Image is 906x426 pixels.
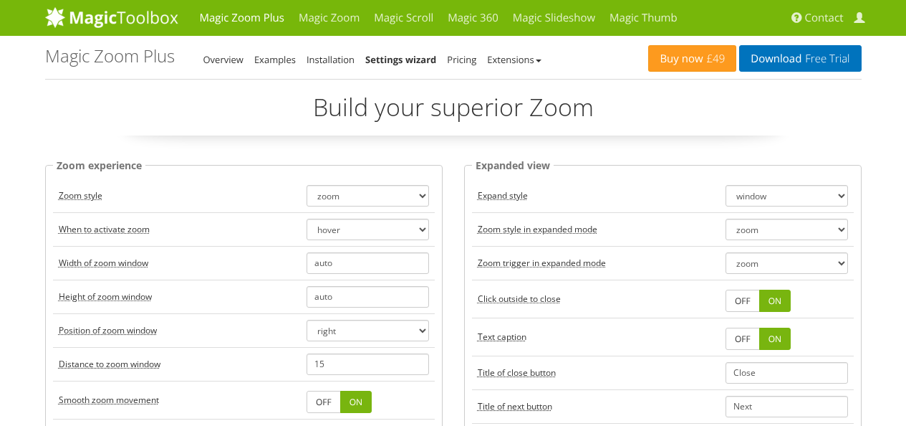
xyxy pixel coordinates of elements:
a: OFF [726,328,760,350]
acronym: expand, default: window [478,189,528,202]
acronym: zoomOn, default: hover [59,223,150,235]
acronym: zoomPosition, default: right [59,324,157,336]
a: DownloadFree Trial [739,45,861,72]
acronym: zoomDistance, default: 15 [59,358,160,370]
a: ON [759,290,791,312]
acronym: zoomMode, default: zoom [59,189,102,202]
legend: Expanded view [472,157,554,174]
a: Examples [254,53,296,66]
a: ON [340,391,372,413]
a: OFF [726,290,760,312]
a: Settings wizard [365,53,436,66]
acronym: textBtnClose, default: Close [478,366,556,379]
p: Build your superior Zoom [45,90,862,136]
acronym: textBtnNext, default: Next [478,400,552,412]
acronym: expandCaption, default: true [478,331,526,343]
img: MagicToolbox.com - Image tools for your website [45,6,178,28]
legend: Zoom experience [53,157,145,174]
h1: Magic Zoom Plus [45,47,175,65]
a: OFF [307,391,341,413]
a: ON [759,328,791,350]
acronym: expandZoomOn, default: zoom [478,257,606,269]
acronym: closeOnClickOutside, default: true [478,293,561,305]
acronym: expandZoomMode, default: zoom [478,223,597,235]
acronym: zoomHeight, default: auto [59,290,152,303]
acronym: zoomWidth, default: auto [59,257,148,269]
span: Free Trial [801,53,849,65]
span: £49 [703,53,726,65]
acronym: smoothing, default: true [59,394,159,406]
a: Extensions [487,53,541,66]
a: Installation [307,53,355,66]
span: Contact [805,11,844,25]
a: Pricing [447,53,476,66]
a: Overview [203,53,244,66]
a: Buy now£49 [648,45,736,72]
